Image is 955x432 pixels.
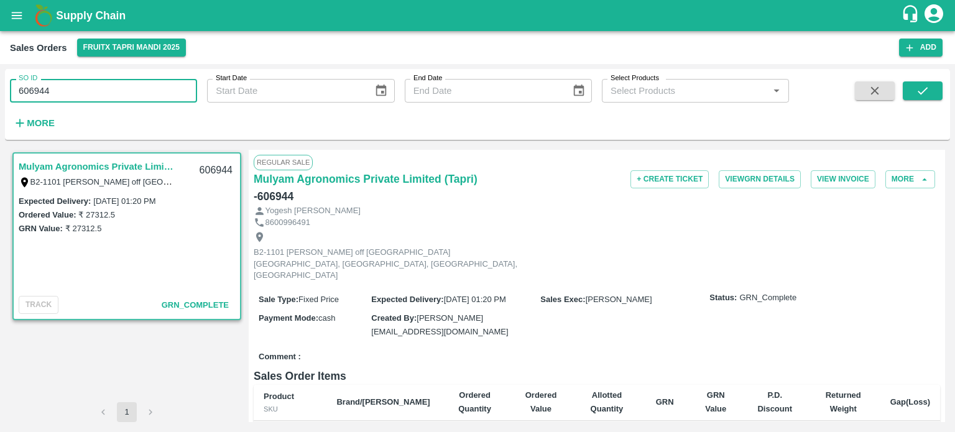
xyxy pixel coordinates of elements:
[259,351,301,363] label: Comment :
[739,292,796,304] span: GRN_Complete
[19,224,63,233] label: GRN Value:
[371,295,443,304] label: Expected Delivery :
[525,390,557,413] b: Ordered Value
[656,397,674,407] b: GRN
[19,73,37,83] label: SO ID
[264,403,316,415] div: SKU
[885,170,935,188] button: More
[30,177,579,186] label: B2-1101 [PERSON_NAME] off [GEOGRAPHIC_DATA] [GEOGRAPHIC_DATA], [GEOGRAPHIC_DATA], [GEOGRAPHIC_DAT...
[540,295,585,304] label: Sales Exec :
[709,292,737,304] label: Status:
[254,155,313,170] span: Regular Sale
[458,390,491,413] b: Ordered Quantity
[298,295,339,304] span: Fixed Price
[611,73,659,83] label: Select Products
[254,367,940,385] h6: Sales Order Items
[369,79,393,103] button: Choose date
[19,159,174,175] a: Mulyam Agronomics Private Limited (Tapri)
[705,390,726,413] b: GRN Value
[768,83,785,99] button: Open
[27,118,55,128] strong: More
[93,196,155,206] label: [DATE] 01:20 PM
[413,73,442,83] label: End Date
[567,79,591,103] button: Choose date
[254,247,533,282] p: B2-1101 [PERSON_NAME] off [GEOGRAPHIC_DATA] [GEOGRAPHIC_DATA], [GEOGRAPHIC_DATA], [GEOGRAPHIC_DAT...
[719,170,801,188] button: ViewGRN Details
[444,295,506,304] span: [DATE] 01:20 PM
[586,295,652,304] span: [PERSON_NAME]
[318,313,335,323] span: cash
[56,9,126,22] b: Supply Chain
[899,39,943,57] button: Add
[77,39,186,57] button: Select DC
[207,79,364,103] input: Start Date
[19,196,91,206] label: Expected Delivery :
[2,1,31,30] button: open drawer
[78,210,115,219] label: ₹ 27312.5
[265,217,310,229] p: 8600996491
[216,73,247,83] label: Start Date
[923,2,945,29] div: account of current user
[890,397,930,407] b: Gap(Loss)
[757,390,792,413] b: P.D. Discount
[606,83,765,99] input: Select Products
[31,3,56,28] img: logo
[336,397,430,407] b: Brand/[PERSON_NAME]
[265,205,361,217] p: Yogesh [PERSON_NAME]
[254,188,293,205] h6: - 606944
[162,300,229,310] span: GRN_Complete
[901,4,923,27] div: customer-support
[630,170,709,188] button: + Create Ticket
[56,7,901,24] a: Supply Chain
[259,295,298,304] label: Sale Type :
[264,392,294,401] b: Product
[19,210,76,219] label: Ordered Value:
[811,170,875,188] button: View Invoice
[117,402,137,422] button: page 1
[591,390,624,413] b: Allotted Quantity
[91,402,162,422] nav: pagination navigation
[826,390,861,413] b: Returned Weight
[65,224,102,233] label: ₹ 27312.5
[10,40,67,56] div: Sales Orders
[254,170,477,188] a: Mulyam Agronomics Private Limited (Tapri)
[192,156,240,185] div: 606944
[10,113,58,134] button: More
[371,313,508,336] span: [PERSON_NAME][EMAIL_ADDRESS][DOMAIN_NAME]
[405,79,562,103] input: End Date
[259,313,318,323] label: Payment Mode :
[10,79,197,103] input: Enter SO ID
[371,313,417,323] label: Created By :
